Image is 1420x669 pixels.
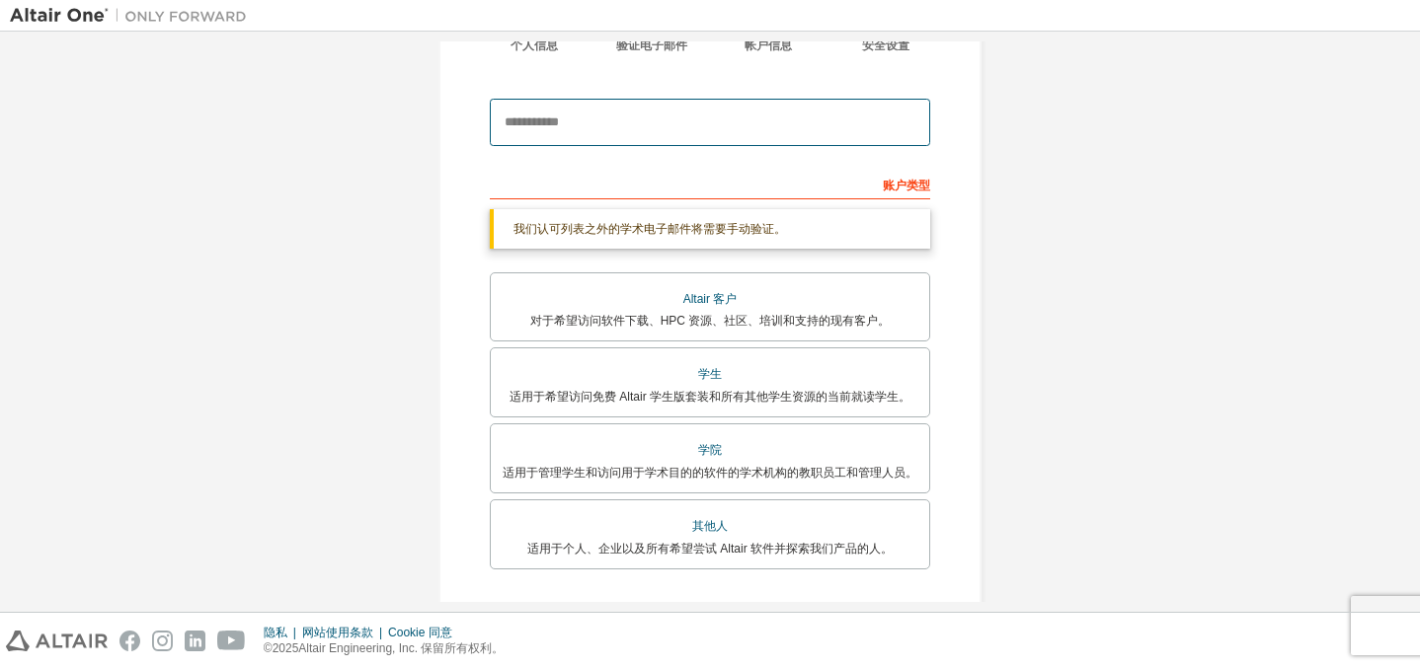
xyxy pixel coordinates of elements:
font: 适用于个人、企业以及所有希望尝试 Altair 软件并探索我们产品的人。 [527,542,893,556]
font: Altair 客户 [683,292,738,306]
font: 网站使用条款 [302,626,373,639]
font: 其他人 [692,519,728,533]
font: 2025 [273,641,299,655]
font: 我们认可列表之外的学术电子邮件将需要手动验证。 [513,222,786,236]
font: Cookie 同意 [388,626,452,639]
img: instagram.svg [152,631,173,651]
font: Altair Engineering, Inc. 保留所有权利。 [298,641,504,655]
font: 适用于管理学生和访问用于学术目的的软件的学术机构的教职员工和管理人员。 [503,466,917,480]
font: 适用于希望访问免费 Altair 学生版套装和所有其他学生资源的当前就读学生。 [510,390,910,404]
font: © [264,641,273,655]
font: 安全设置 [862,38,909,52]
font: 学生 [698,367,722,381]
img: linkedin.svg [185,631,205,651]
font: 验证电子邮件 [616,38,687,52]
img: facebook.svg [119,631,140,651]
img: altair_logo.svg [6,631,108,651]
img: youtube.svg [217,631,246,651]
img: 牵牛星一号 [10,6,257,26]
font: 帐户信息 [745,38,792,52]
font: 隐私 [264,626,287,639]
font: 对于希望访问软件下载、HPC 资源、社区、培训和支持的现有客户。 [530,314,891,328]
font: 账户类型 [883,179,930,192]
font: 个人信息 [511,38,558,52]
font: 学院 [698,443,722,457]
